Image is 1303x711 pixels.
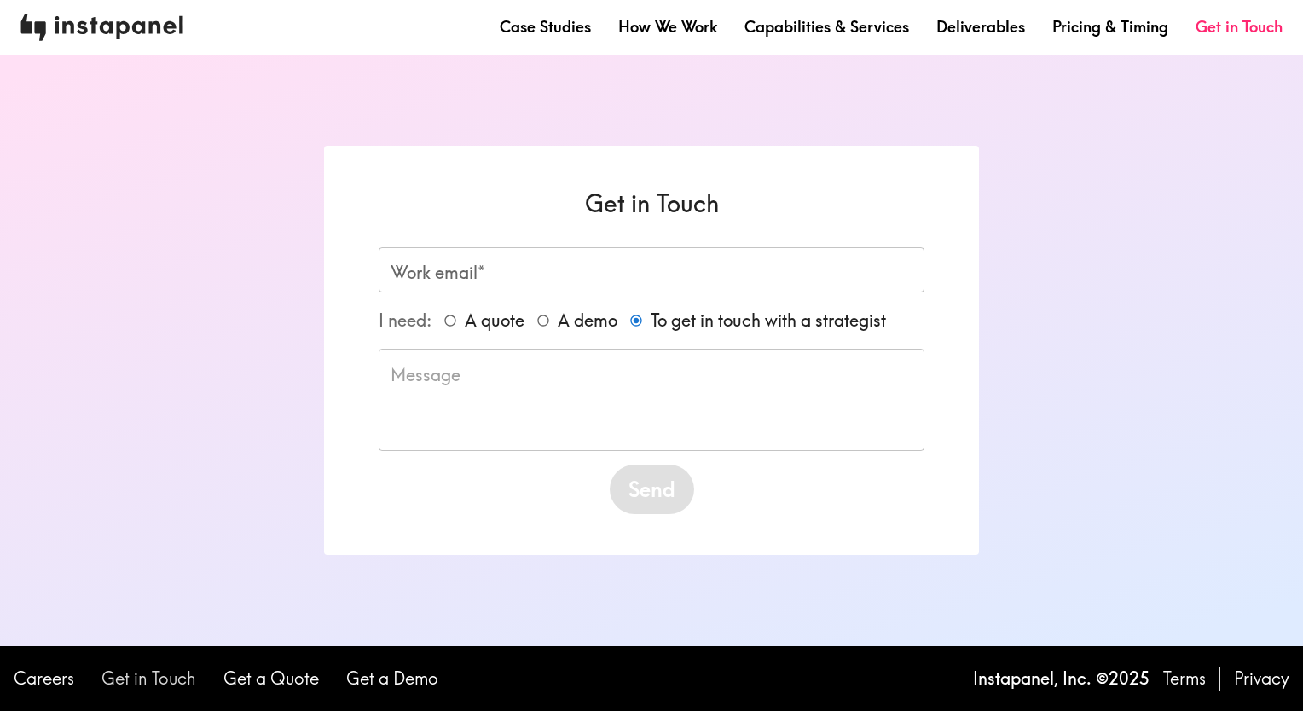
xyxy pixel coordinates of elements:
[1052,16,1168,38] a: Pricing & Timing
[465,309,524,332] span: A quote
[20,14,183,41] img: instapanel
[223,667,319,691] a: Get a Quote
[744,16,909,38] a: Capabilities & Services
[101,667,196,691] a: Get in Touch
[1163,667,1206,691] a: Terms
[14,667,74,691] a: Careers
[379,187,924,220] h6: Get in Touch
[346,667,438,691] a: Get a Demo
[500,16,591,38] a: Case Studies
[610,465,694,514] button: Send
[558,309,617,332] span: A demo
[1234,667,1289,691] a: Privacy
[936,16,1025,38] a: Deliverables
[379,310,431,331] span: I need:
[1196,16,1283,38] a: Get in Touch
[651,309,886,332] span: To get in touch with a strategist
[618,16,717,38] a: How We Work
[973,667,1150,691] p: Instapanel, Inc. © 2025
